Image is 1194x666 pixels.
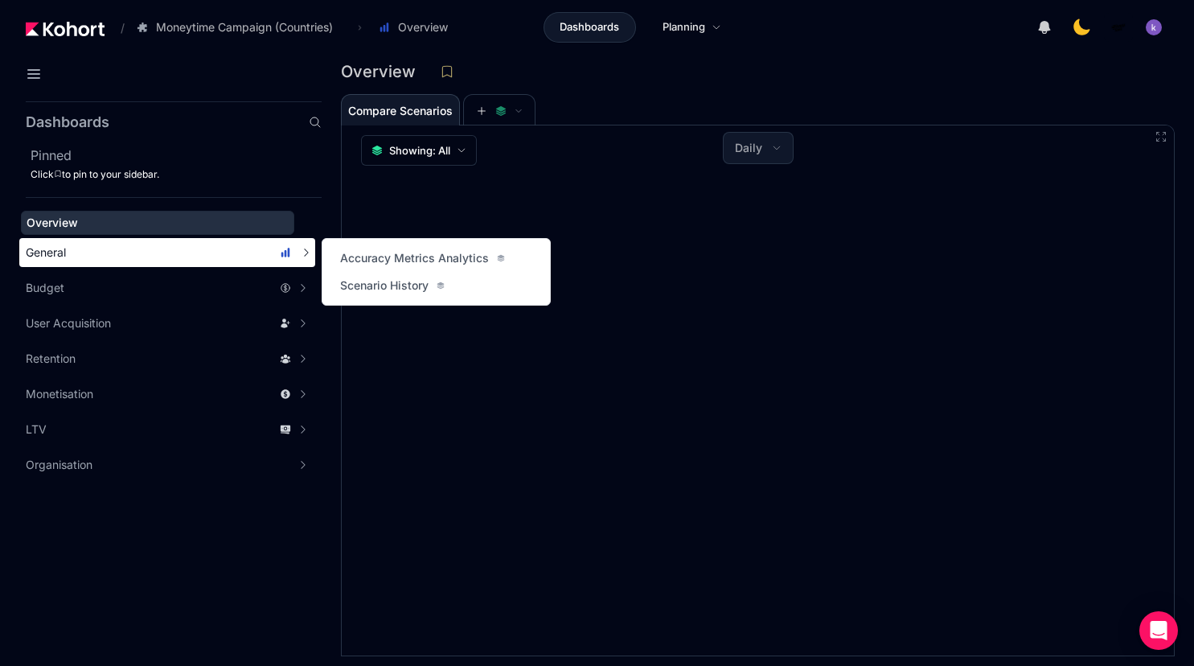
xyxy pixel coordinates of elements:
h2: Dashboards [26,115,109,129]
a: Overview [21,211,294,235]
span: Scenario History [340,277,429,294]
span: Showing: All [389,142,450,158]
h3: Overview [341,64,425,80]
a: Planning [646,12,738,43]
span: LTV [26,421,47,438]
span: Organisation [26,457,92,473]
a: Accuracy Metrics Analytics [335,247,510,269]
button: Showing: All [361,135,477,166]
span: Overview [27,216,78,229]
span: › [355,21,365,34]
img: Kohort logo [26,22,105,36]
img: logo_MoneyTimeLogo_1_20250619094856634230.png [1110,19,1126,35]
span: Moneytime Campaign (Countries) [156,19,333,35]
div: Open Intercom Messenger [1139,611,1178,650]
span: / [108,19,125,36]
span: Overview [398,19,448,35]
span: Accuracy Metrics Analytics [340,250,489,266]
a: Dashboards [544,12,636,43]
span: Budget [26,280,64,296]
button: Fullscreen [1155,130,1167,143]
span: User Acquisition [26,315,111,331]
span: General [26,245,66,261]
span: Compare Scenarios [348,105,453,117]
button: Overview [370,14,465,41]
button: Daily [724,133,793,163]
span: Planning [663,19,705,35]
button: Moneytime Campaign (Countries) [128,14,350,41]
span: Retention [26,351,76,367]
span: Dashboards [560,19,619,35]
div: Click to pin to your sidebar. [31,168,322,181]
h2: Pinned [31,146,322,165]
a: Scenario History [335,274,449,297]
span: Daily [735,140,762,156]
span: Monetisation [26,386,93,402]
